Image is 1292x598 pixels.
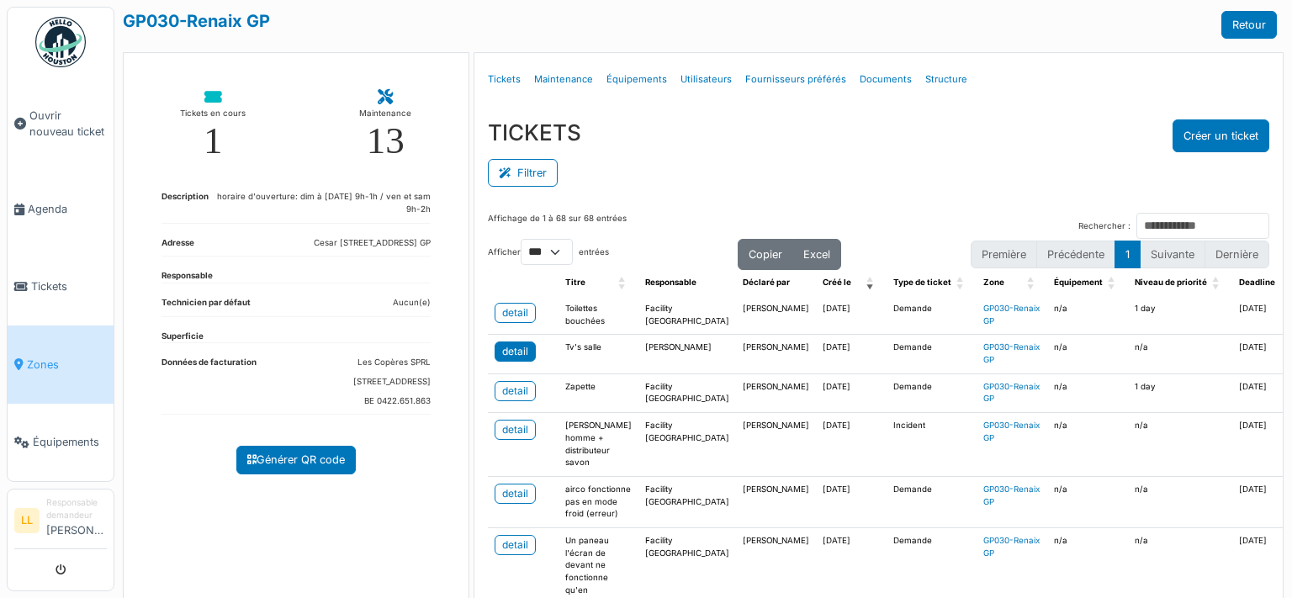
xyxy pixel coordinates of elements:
[816,296,887,335] td: [DATE]
[14,496,107,549] a: LL Responsable demandeur[PERSON_NAME]
[1108,270,1118,296] span: Équipement: Activate to sort
[638,296,736,335] td: Facility [GEOGRAPHIC_DATA]
[393,297,431,310] dd: Aucun(e)
[1135,278,1207,287] span: Niveau de priorité
[8,248,114,325] a: Tickets
[488,239,609,265] label: Afficher entrées
[14,508,40,533] li: LL
[738,239,793,270] button: Copier
[1128,373,1232,412] td: 1 day
[816,476,887,527] td: [DATE]
[887,373,977,412] td: Demande
[495,484,536,504] a: detail
[167,77,259,173] a: Tickets en cours 1
[495,341,536,362] a: detail
[502,537,528,553] div: detail
[559,335,638,373] td: Tv's salle
[736,413,816,477] td: [PERSON_NAME]
[161,237,194,257] dt: Adresse
[367,122,405,160] div: 13
[31,278,107,294] span: Tickets
[8,325,114,403] a: Zones
[353,376,431,389] dd: [STREET_ADDRESS]
[359,105,411,122] div: Maintenance
[559,476,638,527] td: airco fonctionne pas en mode froid (erreur)
[495,381,536,401] a: detail
[893,278,951,287] span: Type de ticket
[887,335,977,373] td: Demande
[792,239,841,270] button: Excel
[816,335,887,373] td: [DATE]
[736,373,816,412] td: [PERSON_NAME]
[161,270,213,283] dt: Responsable
[983,421,1040,442] a: GP030-Renaix GP
[638,413,736,477] td: Facility [GEOGRAPHIC_DATA]
[919,60,974,99] a: Structure
[803,248,830,261] span: Excel
[887,296,977,335] td: Demande
[956,270,966,296] span: Type de ticket: Activate to sort
[1047,413,1128,477] td: n/a
[33,434,107,450] span: Équipements
[638,373,736,412] td: Facility [GEOGRAPHIC_DATA]
[983,484,1040,506] a: GP030-Renaix GP
[1239,278,1275,287] span: Deadline
[204,122,223,160] div: 1
[1047,476,1128,527] td: n/a
[1047,335,1128,373] td: n/a
[527,60,600,99] a: Maintenance
[502,305,528,320] div: detail
[971,241,1269,268] nav: pagination
[559,296,638,335] td: Toilettes bouchées
[736,296,816,335] td: [PERSON_NAME]
[1173,119,1269,152] button: Créer un ticket
[638,476,736,527] td: Facility [GEOGRAPHIC_DATA]
[887,413,977,477] td: Incident
[853,60,919,99] a: Documents
[983,304,1040,325] a: GP030-Renaix GP
[488,119,581,146] h3: TICKETS
[502,422,528,437] div: detail
[161,297,251,316] dt: Technicien par défaut
[46,496,107,545] li: [PERSON_NAME]
[983,342,1040,364] a: GP030-Renaix GP
[600,60,674,99] a: Équipements
[866,270,876,296] span: Créé le: Activate to remove sorting
[816,413,887,477] td: [DATE]
[565,278,585,287] span: Titre
[983,382,1040,404] a: GP030-Renaix GP
[983,278,1004,287] span: Zone
[488,159,558,187] button: Filtrer
[1047,296,1128,335] td: n/a
[1047,373,1128,412] td: n/a
[236,446,356,474] a: Générer QR code
[1128,413,1232,477] td: n/a
[1078,220,1130,233] label: Rechercher :
[559,413,638,477] td: [PERSON_NAME] homme + distributeur savon
[161,331,204,343] dt: Superficie
[27,357,107,373] span: Zones
[736,335,816,373] td: [PERSON_NAME]
[1221,11,1277,39] a: Retour
[1212,270,1222,296] span: Niveau de priorité: Activate to sort
[502,344,528,359] div: detail
[1128,335,1232,373] td: n/a
[638,335,736,373] td: [PERSON_NAME]
[161,357,257,414] dt: Données de facturation
[123,11,270,31] a: GP030-Renaix GP
[887,476,977,527] td: Demande
[209,191,431,215] dd: horaire d'ouverture: dim à [DATE] 9h-1h / ven et sam 9h-2h
[521,239,573,265] select: Afficherentrées
[495,420,536,440] a: detail
[1027,270,1037,296] span: Zone: Activate to sort
[559,373,638,412] td: Zapette
[346,77,426,173] a: Maintenance 13
[743,278,790,287] span: Déclaré par
[495,303,536,323] a: detail
[495,535,536,555] a: detail
[618,270,628,296] span: Titre: Activate to sort
[983,536,1040,558] a: GP030-Renaix GP
[8,77,114,171] a: Ouvrir nouveau ticket
[161,191,209,222] dt: Description
[1054,278,1103,287] span: Équipement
